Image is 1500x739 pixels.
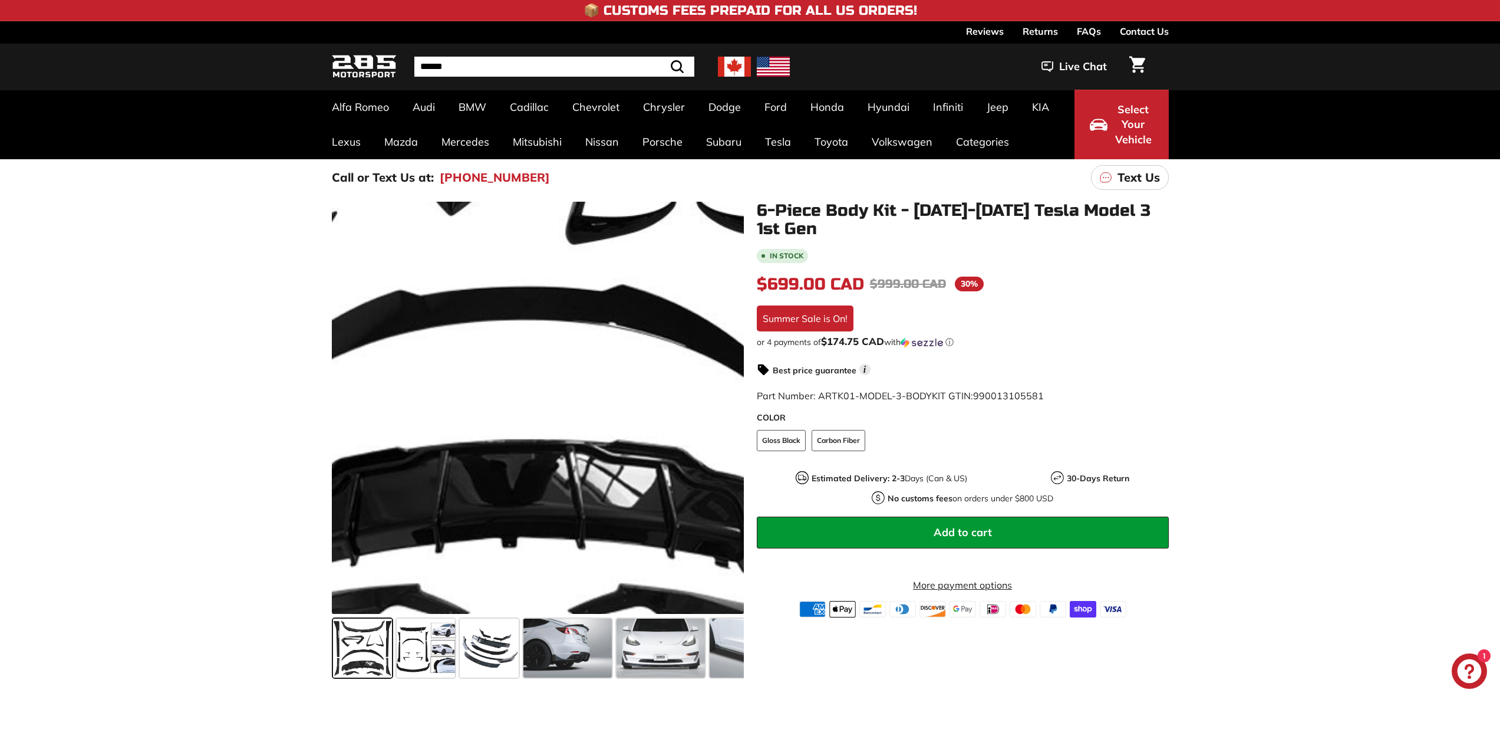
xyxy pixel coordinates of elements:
[430,124,501,159] a: Mercedes
[1448,653,1491,692] inbox-online-store-chat: Shopify online store chat
[966,21,1004,41] a: Reviews
[1070,601,1096,618] img: shopify_pay
[888,493,952,504] strong: No customs fees
[561,90,631,124] a: Chevrolet
[975,90,1020,124] a: Jeep
[320,124,372,159] a: Lexus
[770,252,803,260] b: In stock
[1074,90,1169,159] button: Select Your Vehicle
[803,124,860,159] a: Toyota
[694,124,753,159] a: Subaru
[889,601,916,618] img: diners_club
[1120,21,1169,41] a: Contact Us
[372,124,430,159] a: Mazda
[1113,102,1153,147] span: Select Your Vehicle
[757,517,1169,548] button: Add to cart
[501,124,573,159] a: Mitsubishi
[821,335,884,347] span: $174.75 CAD
[1091,165,1169,190] a: Text Us
[697,90,753,124] a: Dodge
[1040,601,1066,618] img: paypal
[757,412,1169,424] label: COLOR
[401,90,447,124] a: Audi
[856,90,921,124] a: Hyundai
[1059,59,1107,74] span: Live Chat
[1100,601,1126,618] img: visa
[799,601,826,618] img: american_express
[631,90,697,124] a: Chrysler
[447,90,498,124] a: BMW
[414,57,694,77] input: Search
[950,601,976,618] img: google_pay
[757,306,853,331] div: Summer Sale is On!
[753,124,803,159] a: Tesla
[901,337,943,348] img: Sezzle
[1020,90,1061,124] a: KIA
[1122,47,1152,87] a: Cart
[888,492,1053,505] p: on orders under $800 USD
[753,90,799,124] a: Ford
[1026,52,1122,81] button: Live Chat
[829,601,856,618] img: apple_pay
[919,601,946,618] img: discover
[1010,601,1036,618] img: master
[955,277,984,291] span: 30%
[757,578,1169,592] a: More payment options
[320,90,401,124] a: Alfa Romeo
[573,124,631,159] a: Nissan
[757,390,1044,402] span: Part Number: ARTK01-MODEL-3-BODYKIT GTIN:
[860,124,944,159] a: Volkswagen
[870,277,946,291] span: $999.00 CAD
[859,364,871,375] span: i
[757,336,1169,348] div: or 4 payments of$174.75 CADwithSezzle Click to learn more about Sezzle
[773,365,856,376] strong: Best price guarantee
[799,90,856,124] a: Honda
[812,473,905,484] strong: Estimated Delivery: 2-3
[980,601,1006,618] img: ideal
[631,124,694,159] a: Porsche
[332,53,397,81] img: Logo_285_Motorsport_areodynamics_components
[973,390,1044,402] span: 990013105581
[934,525,992,539] span: Add to cart
[440,169,550,186] a: [PHONE_NUMBER]
[921,90,975,124] a: Infiniti
[757,274,864,294] span: $699.00 CAD
[498,90,561,124] a: Cadillac
[859,601,886,618] img: bancontact
[1023,21,1058,41] a: Returns
[757,336,1169,348] div: or 4 payments of with
[812,472,967,485] p: Days (Can & US)
[1117,169,1160,186] p: Text Us
[332,169,434,186] p: Call or Text Us at:
[944,124,1021,159] a: Categories
[583,4,917,18] h4: 📦 Customs Fees Prepaid for All US Orders!
[1077,21,1101,41] a: FAQs
[1067,473,1129,484] strong: 30-Days Return
[757,202,1169,238] h1: 6-Piece Body Kit - [DATE]-[DATE] Tesla Model 3 1st Gen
